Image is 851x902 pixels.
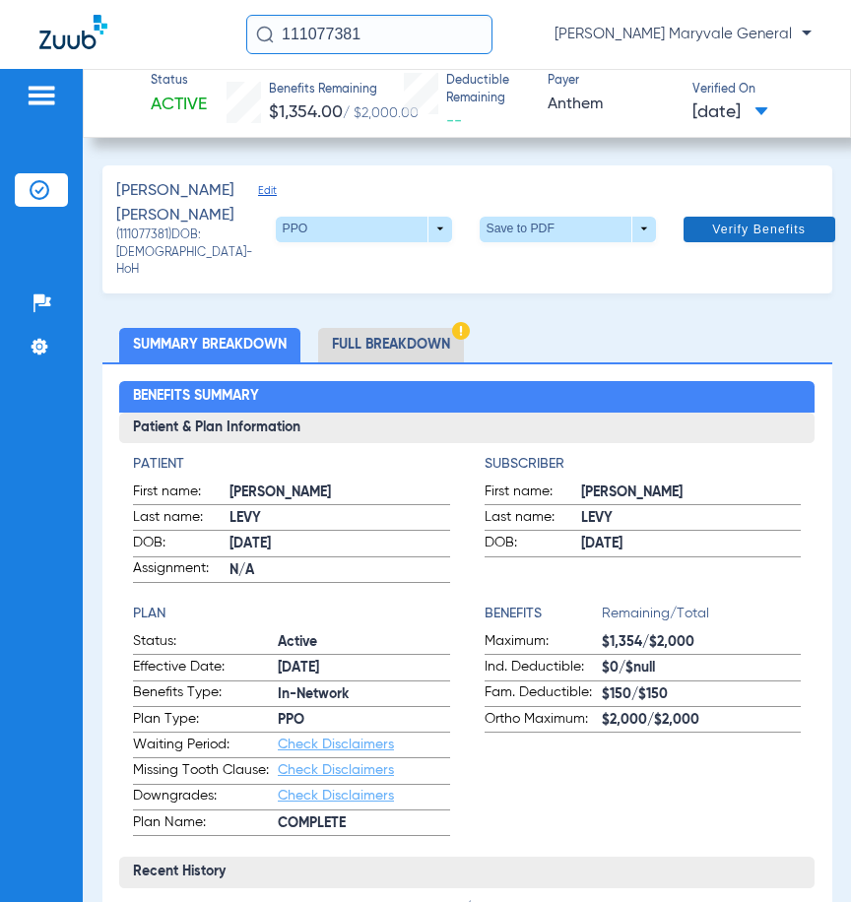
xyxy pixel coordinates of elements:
span: Plan Name: [133,812,278,836]
span: / $2,000.00 [343,106,419,120]
span: $1,354.00 [269,103,343,121]
span: Last name: [133,507,229,531]
span: Benefits Type: [133,682,278,706]
span: Edit [258,184,276,227]
span: N/A [229,560,450,581]
span: Active [151,93,207,117]
span: PPO [278,710,450,731]
span: Ortho Maximum: [485,709,602,733]
h3: Recent History [119,857,815,888]
h2: Benefits Summary [119,381,815,413]
span: Verify Benefits [712,222,806,237]
span: Waiting Period: [133,735,278,758]
span: $1,354/$2,000 [602,632,802,653]
input: Search for patients [246,15,492,54]
a: Check Disclaimers [278,789,394,803]
a: Check Disclaimers [278,763,394,777]
span: $150/$150 [602,684,802,705]
app-breakdown-title: Benefits [485,604,602,631]
img: Hazard [452,322,470,340]
span: Effective Date: [133,657,278,680]
span: In-Network [278,684,450,705]
span: Downgrades: [133,786,278,809]
button: Save to PDF [480,217,656,242]
span: LEVY [581,508,802,529]
h4: Patient [133,454,450,475]
span: COMPLETE [278,813,450,834]
button: Verify Benefits [684,217,835,242]
h4: Benefits [485,604,602,624]
span: First name: [133,482,229,505]
span: [PERSON_NAME] Maryvale General [555,25,812,44]
span: Missing Tooth Clause: [133,760,278,784]
h4: Subscriber [485,454,802,475]
span: Status: [133,631,278,655]
span: [DATE] [581,534,802,554]
span: [PERSON_NAME] [PERSON_NAME] [116,179,234,227]
span: Deductible Remaining [446,73,530,107]
h3: Patient & Plan Information [119,413,815,444]
span: Active [278,632,450,653]
span: $0/$null [602,658,802,678]
span: DOB: [485,533,581,556]
span: [DATE] [229,534,450,554]
span: LEVY [229,508,450,529]
img: Search Icon [256,26,274,43]
li: Summary Breakdown [119,328,300,362]
span: Payer [548,73,675,91]
li: Full Breakdown [318,328,464,362]
a: Check Disclaimers [278,738,394,751]
span: Status [151,73,207,91]
span: Plan Type: [133,709,278,733]
span: Remaining/Total [602,604,802,631]
span: [PERSON_NAME] [581,483,802,503]
img: hamburger-icon [26,84,57,107]
span: First name: [485,482,581,505]
img: Zuub Logo [39,15,107,49]
span: Verified On [692,82,819,99]
button: PPO [276,217,452,242]
span: DOB: [133,533,229,556]
span: $2,000/$2,000 [602,710,802,731]
span: -- [446,113,462,129]
span: Benefits Remaining [269,82,419,99]
h4: Plan [133,604,450,624]
span: Maximum: [485,631,602,655]
span: (111077381) DOB: [DEMOGRAPHIC_DATA] - HoH [116,227,276,280]
span: Anthem [548,93,675,117]
span: [DATE] [278,658,450,678]
span: Last name: [485,507,581,531]
span: Assignment: [133,558,229,582]
iframe: Chat Widget [753,807,851,902]
span: [PERSON_NAME] [229,483,450,503]
span: Ind. Deductible: [485,657,602,680]
span: Fam. Deductible: [485,682,602,706]
span: [DATE] [692,100,768,125]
